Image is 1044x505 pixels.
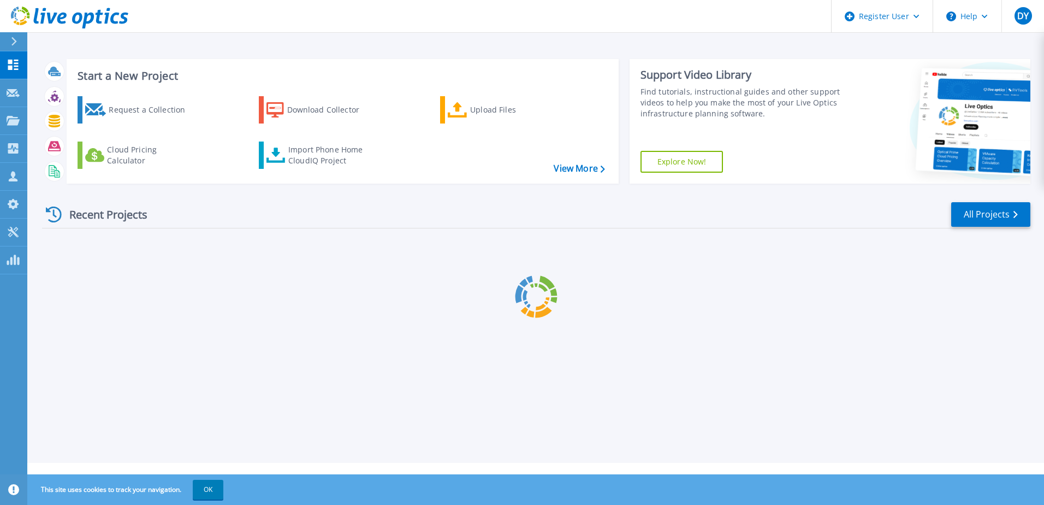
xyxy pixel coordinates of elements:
a: Download Collector [259,96,381,124]
span: DY [1017,11,1029,20]
h3: Start a New Project [78,70,604,82]
a: View More [554,163,604,174]
button: OK [193,480,223,500]
a: Upload Files [440,96,562,124]
a: Explore Now! [640,151,723,173]
div: Import Phone Home CloudIQ Project [288,144,373,166]
div: Upload Files [470,99,557,121]
a: All Projects [951,202,1030,227]
div: Find tutorials, instructional guides and other support videos to help you make the most of your L... [640,86,845,119]
div: Download Collector [287,99,375,121]
div: Request a Collection [109,99,196,121]
div: Recent Projects [42,201,162,228]
span: This site uses cookies to track your navigation. [30,480,223,500]
div: Support Video Library [640,68,845,82]
a: Cloud Pricing Calculator [78,142,199,169]
div: Cloud Pricing Calculator [107,144,194,166]
a: Request a Collection [78,96,199,124]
